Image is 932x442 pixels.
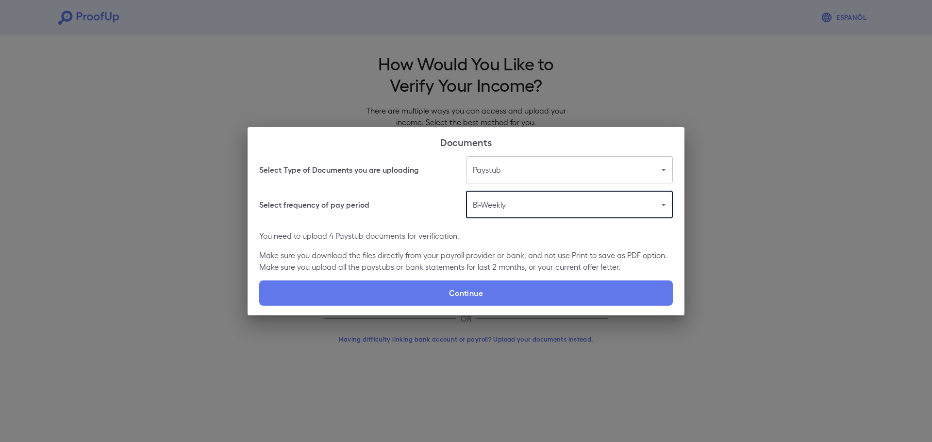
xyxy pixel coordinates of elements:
div: Bi-Weekly [466,191,673,218]
p: You need to upload 4 Paystub documents for verification. [259,230,673,242]
h2: Documents [248,127,684,156]
div: Paystub [466,156,673,183]
p: Make sure you download the files directly from your payroll provider or bank, and not use Print t... [259,249,673,273]
h6: Select frequency of pay period [259,199,369,211]
h6: Select Type of Documents you are uploading [259,164,419,176]
label: Continue [259,280,673,306]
